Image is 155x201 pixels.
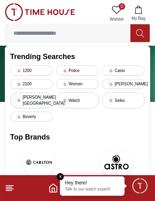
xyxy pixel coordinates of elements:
[131,177,149,195] div: Chat Widget
[65,180,120,186] div: Hey there!
[107,3,127,24] a: 0Wishlist
[57,173,64,180] em: Close tooltip
[102,92,145,108] div: Seiko
[23,146,55,178] img: Carlton
[102,79,145,89] div: [PERSON_NAME]
[10,92,53,108] div: [PERSON_NAME][GEOGRAPHIC_DATA]
[5,3,75,21] img: ...
[48,183,58,193] a: Home
[119,3,125,10] span: 0
[10,112,53,122] div: Beverly
[56,79,99,89] div: Women
[127,3,150,24] button: My Bag
[65,187,120,193] p: Talk to our watch expert!
[10,146,68,190] a: CarltonCarlton
[102,66,145,76] div: Casio
[56,92,99,108] div: Watch
[107,16,127,22] span: Wishlist
[10,131,145,143] h2: Top Brands
[10,51,145,62] h2: Trending Searches
[10,79,53,89] div: 2100
[101,146,133,178] img: Astro
[88,146,146,190] a: AstroAstro
[128,15,149,21] span: My Bag
[10,66,53,76] div: 1200
[56,66,99,76] div: Police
